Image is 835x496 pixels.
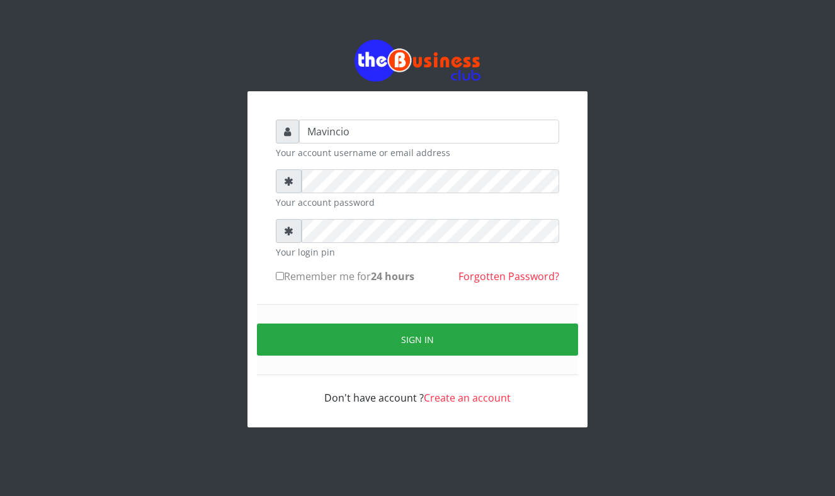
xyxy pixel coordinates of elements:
[257,324,578,356] button: Sign in
[424,391,511,405] a: Create an account
[276,375,559,405] div: Don't have account ?
[299,120,559,144] input: Username or email address
[276,269,414,284] label: Remember me for
[276,196,559,209] small: Your account password
[276,146,559,159] small: Your account username or email address
[276,245,559,259] small: Your login pin
[458,269,559,283] a: Forgotten Password?
[276,272,284,280] input: Remember me for24 hours
[371,269,414,283] b: 24 hours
